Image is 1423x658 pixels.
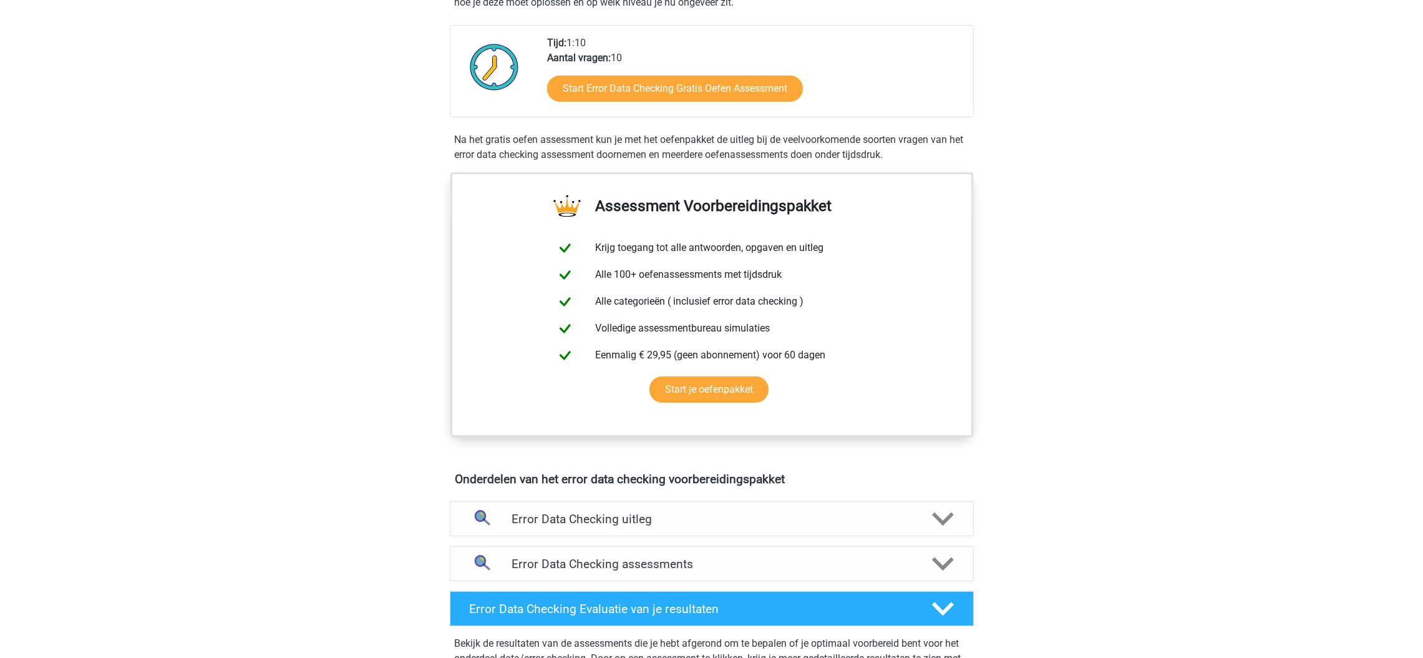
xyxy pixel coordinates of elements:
a: Start je oefenpakket [649,376,769,403]
b: Tijd: [547,37,566,49]
div: 1:10 10 [538,36,973,117]
a: Start Error Data Checking Gratis Oefen Assessment [547,76,803,102]
a: assessments Error Data Checking assessments [445,546,979,581]
img: Klok [463,36,526,98]
div: Na het gratis oefen assessment kun je met het oefenpakket de uitleg bij de veelvoorkomende soorte... [450,132,974,162]
h4: Onderdelen van het error data checking voorbereidingspakket [455,472,968,486]
img: error data checking assessments [465,548,497,580]
a: Error Data Checking Evaluatie van je resultaten [445,591,979,626]
img: error data checking uitleg [465,503,497,535]
b: Aantal vragen: [547,52,611,64]
a: uitleg Error Data Checking uitleg [445,501,979,536]
h4: Error Data Checking assessments [512,557,912,571]
h4: Error Data Checking Evaluatie van je resultaten [470,602,912,616]
h4: Error Data Checking uitleg [512,512,912,526]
